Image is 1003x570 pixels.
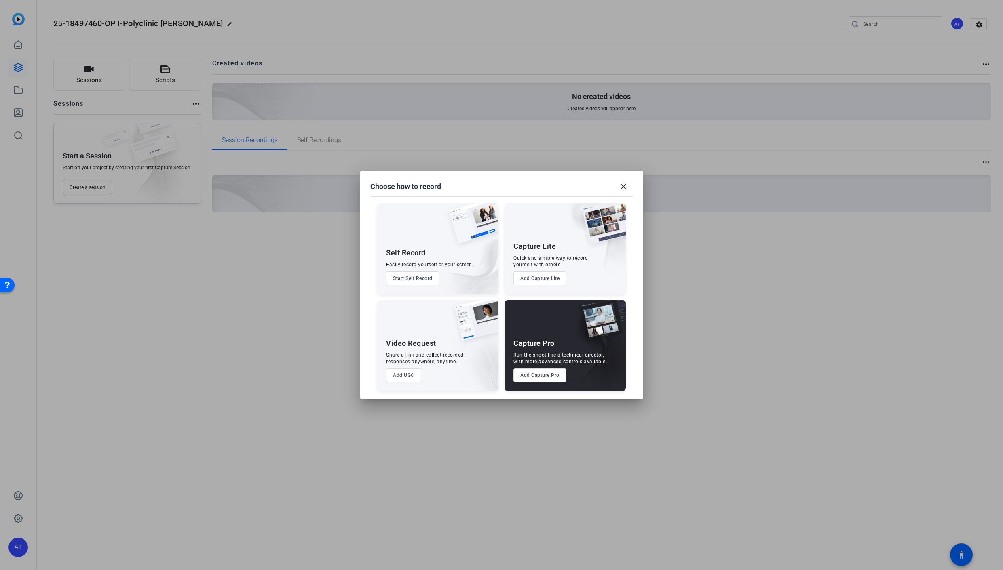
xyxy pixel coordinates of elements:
[576,203,626,252] img: capture-lite.png
[513,368,566,382] button: Add Capture Pro
[513,339,555,348] div: Capture Pro
[386,339,436,348] div: Video Request
[513,271,566,285] button: Add Capture Lite
[619,182,628,191] mat-icon: close
[513,255,588,268] div: Quick and simple way to record yourself with others.
[448,300,498,349] img: ugc-content.png
[566,310,626,391] img: embarkstudio-capture-pro.png
[443,203,498,252] img: self-record.png
[572,300,626,349] img: capture-pro.png
[428,221,498,294] img: embarkstudio-self-record.png
[386,261,473,268] div: Easily record yourself or your screen.
[553,203,626,284] img: embarkstudio-capture-lite.png
[386,368,421,382] button: Add UGC
[386,248,426,258] div: Self Record
[386,271,439,285] button: Start Self Record
[370,182,441,191] h1: Choose how to record
[513,242,556,251] div: Capture Lite
[513,352,607,365] div: Run the shoot like a technical director, with more advanced controls available.
[452,325,498,391] img: embarkstudio-ugc-content.png
[386,352,464,365] div: Share a link and collect recorded responses anywhere, anytime.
